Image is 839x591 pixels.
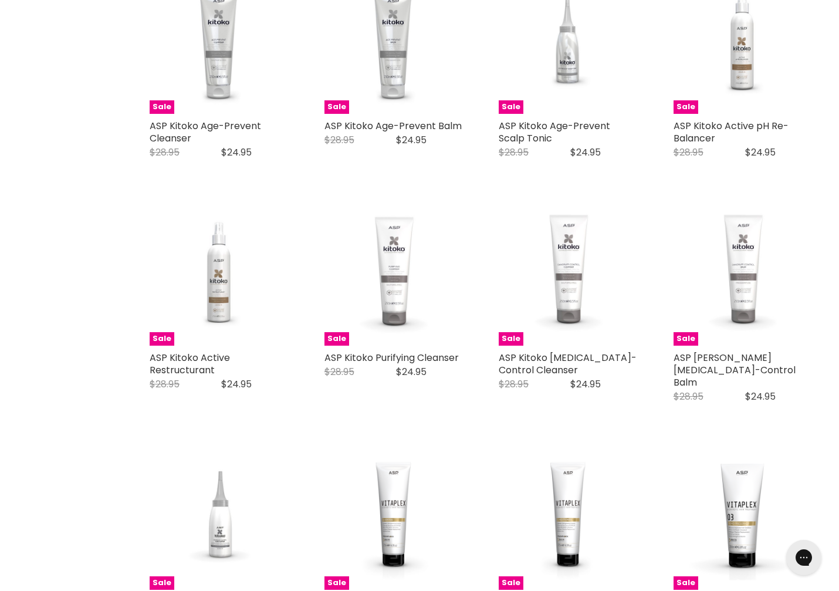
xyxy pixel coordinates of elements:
span: Sale [324,332,349,346]
a: ASP [PERSON_NAME][MEDICAL_DATA]-Control Balm [674,351,796,389]
span: $24.95 [396,133,427,147]
span: $28.95 [324,133,354,147]
span: Sale [674,332,698,346]
span: $28.95 [499,146,529,159]
span: $24.95 [745,146,776,159]
a: ASP Kitoko Vitaplex Bond Preserver 03 Sale [674,451,813,590]
span: $24.95 [221,146,252,159]
a: ASP Kitoko Dandruff-Control Balm ASP Kitoko Dandruff-Control Balm Sale [674,206,813,346]
img: ASP Kitoko Vitaplex Shampoo [324,451,464,589]
a: ASP Kitoko [MEDICAL_DATA]-Control Cleanser [499,351,637,377]
iframe: Gorgias live chat messenger [780,536,827,579]
a: ASP Kitoko Purifying Cleanser [324,351,459,364]
span: Sale [324,576,349,590]
a: ASP Kitoko Dandruff-Control Scalp Lotion Sale [150,451,289,590]
span: $28.95 [674,146,703,159]
a: ASP Kitoko Active Restructurant [150,351,230,377]
img: ASP Kitoko Dandruff-Control Scalp Lotion [150,451,289,589]
a: ASP Kitoko Active Restructurant Sale [150,206,289,346]
img: ASP Kitoko Vitaplex Bond Preserver 03 [674,451,813,589]
span: Sale [150,332,174,346]
span: $24.95 [570,377,601,391]
span: $24.95 [396,365,427,379]
a: ASP Kitoko Dandruff-Control Cleanser ASP Kitoko Dandruff-Control Cleanser Sale [499,206,638,346]
span: $24.95 [570,146,601,159]
span: Sale [499,100,523,114]
a: ASP Kitoko Age-Prevent Cleanser [150,119,261,145]
span: Sale [150,100,174,114]
span: $28.95 [674,390,703,403]
span: Sale [150,576,174,590]
a: ASP Kitoko Age-Prevent Balm [324,119,462,133]
a: ASP Kitoko Vitaplex Shampoo Sale [324,451,464,590]
a: ASP Kitoko Age-Prevent Scalp Tonic [499,119,610,145]
img: ASP Kitoko Dandruff-Control Cleanser [499,207,638,345]
span: Sale [499,576,523,590]
span: $28.95 [150,146,180,159]
img: ASP Kitoko Dandruff-Control Balm [674,207,813,345]
span: Sale [499,332,523,346]
a: ASP Kitoko Purifying Cleanser ASP Kitoko Purifying Cleanser Sale [324,206,464,346]
span: $24.95 [221,377,252,391]
a: ASP Kitoko Active pH Re-Balancer [674,119,789,145]
span: $28.95 [324,365,354,379]
img: ASP Kitoko Active Restructurant [155,206,283,346]
span: Sale [324,100,349,114]
span: $28.95 [499,377,529,391]
span: $24.95 [745,390,776,403]
span: Sale [674,100,698,114]
span: Sale [674,576,698,590]
img: ASP Kitoko Purifying Cleanser [324,207,464,345]
img: ASP Kitoko Vitaplex Conditioner [499,451,638,589]
a: ASP Kitoko Vitaplex Conditioner Sale [499,451,638,590]
span: $28.95 [150,377,180,391]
